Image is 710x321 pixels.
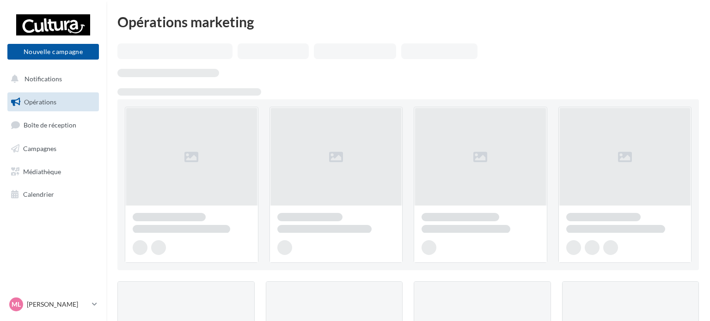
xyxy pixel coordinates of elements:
span: Médiathèque [23,167,61,175]
p: [PERSON_NAME] [27,300,88,309]
a: Calendrier [6,185,101,204]
a: Boîte de réception [6,115,101,135]
button: Nouvelle campagne [7,44,99,60]
span: Calendrier [23,190,54,198]
span: Notifications [24,75,62,83]
span: Boîte de réception [24,121,76,129]
span: Ml [12,300,21,309]
span: Opérations [24,98,56,106]
a: Ml [PERSON_NAME] [7,296,99,313]
div: Opérations marketing [117,15,699,29]
a: Médiathèque [6,162,101,182]
a: Campagnes [6,139,101,158]
a: Opérations [6,92,101,112]
span: Campagnes [23,145,56,152]
button: Notifications [6,69,97,89]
